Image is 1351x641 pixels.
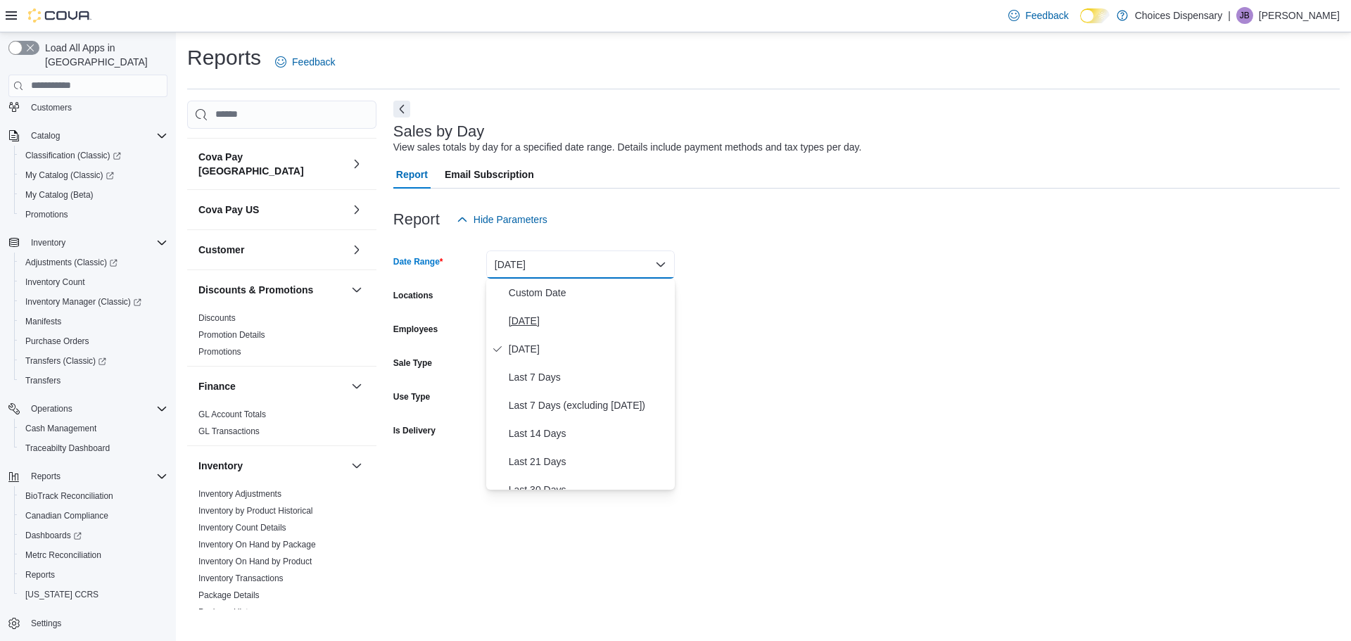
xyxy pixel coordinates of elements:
[348,241,365,258] button: Customer
[198,313,236,323] a: Discounts
[20,372,167,389] span: Transfers
[20,586,167,603] span: Washington CCRS
[474,212,547,227] span: Hide Parameters
[25,423,96,434] span: Cash Management
[393,324,438,335] label: Employees
[1080,8,1110,23] input: Dark Mode
[198,312,236,324] span: Discounts
[187,310,376,366] div: Discounts & Promotions
[198,557,312,566] a: Inventory On Hand by Product
[486,279,675,490] div: Select listbox
[25,316,61,327] span: Manifests
[187,44,261,72] h1: Reports
[28,8,91,23] img: Cova
[14,526,173,545] a: Dashboards
[25,400,78,417] button: Operations
[509,481,669,498] span: Last 30 Days
[509,453,669,470] span: Last 21 Days
[31,403,72,414] span: Operations
[486,250,675,279] button: [DATE]
[198,426,260,437] span: GL Transactions
[20,440,115,457] a: Traceabilty Dashboard
[25,127,167,144] span: Catalog
[393,101,410,118] button: Next
[198,347,241,357] a: Promotions
[20,420,167,437] span: Cash Management
[25,170,114,181] span: My Catalog (Classic)
[198,459,243,473] h3: Inventory
[198,283,345,297] button: Discounts & Promotions
[25,234,71,251] button: Inventory
[348,457,365,474] button: Inventory
[20,147,127,164] a: Classification (Classic)
[14,292,173,312] a: Inventory Manager (Classic)
[1240,7,1250,24] span: JB
[20,353,167,369] span: Transfers (Classic)
[20,186,167,203] span: My Catalog (Beta)
[31,237,65,248] span: Inventory
[14,545,173,565] button: Metrc Reconciliation
[14,205,173,224] button: Promotions
[3,97,173,118] button: Customers
[25,615,67,632] a: Settings
[20,274,91,291] a: Inventory Count
[198,607,260,618] span: Package History
[1025,8,1068,23] span: Feedback
[14,185,173,205] button: My Catalog (Beta)
[292,55,335,69] span: Feedback
[20,254,167,271] span: Adjustments (Classic)
[25,336,89,347] span: Purchase Orders
[509,369,669,386] span: Last 7 Days
[348,156,365,172] button: Cova Pay [GEOGRAPHIC_DATA]
[198,330,265,340] a: Promotion Details
[187,406,376,445] div: Finance
[25,510,108,521] span: Canadian Compliance
[198,379,345,393] button: Finance
[393,357,432,369] label: Sale Type
[348,378,365,395] button: Finance
[198,243,345,257] button: Customer
[198,150,345,178] h3: Cova Pay [GEOGRAPHIC_DATA]
[198,573,284,583] a: Inventory Transactions
[198,379,236,393] h3: Finance
[25,234,167,251] span: Inventory
[198,203,345,217] button: Cova Pay US
[14,146,173,165] a: Classification (Classic)
[20,420,102,437] a: Cash Management
[198,506,313,516] a: Inventory by Product Historical
[20,507,114,524] a: Canadian Compliance
[31,102,72,113] span: Customers
[14,585,173,604] button: [US_STATE] CCRS
[198,426,260,436] a: GL Transactions
[14,506,173,526] button: Canadian Compliance
[25,209,68,220] span: Promotions
[1135,7,1223,24] p: Choices Dispensary
[25,99,77,116] a: Customers
[20,353,112,369] a: Transfers (Classic)
[20,293,147,310] a: Inventory Manager (Classic)
[14,253,173,272] a: Adjustments (Classic)
[31,130,60,141] span: Catalog
[20,333,95,350] a: Purchase Orders
[1003,1,1074,30] a: Feedback
[25,468,167,485] span: Reports
[509,425,669,442] span: Last 14 Days
[3,126,173,146] button: Catalog
[509,284,669,301] span: Custom Date
[509,397,669,414] span: Last 7 Days (excluding [DATE])
[20,566,61,583] a: Reports
[25,569,55,580] span: Reports
[25,550,101,561] span: Metrc Reconciliation
[198,556,312,567] span: Inventory On Hand by Product
[198,410,266,419] a: GL Account Totals
[25,589,99,600] span: [US_STATE] CCRS
[348,201,365,218] button: Cova Pay US
[3,467,173,486] button: Reports
[393,123,485,140] h3: Sales by Day
[25,257,118,268] span: Adjustments (Classic)
[25,400,167,417] span: Operations
[198,523,286,533] a: Inventory Count Details
[1259,7,1340,24] p: [PERSON_NAME]
[509,312,669,329] span: [DATE]
[20,274,167,291] span: Inventory Count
